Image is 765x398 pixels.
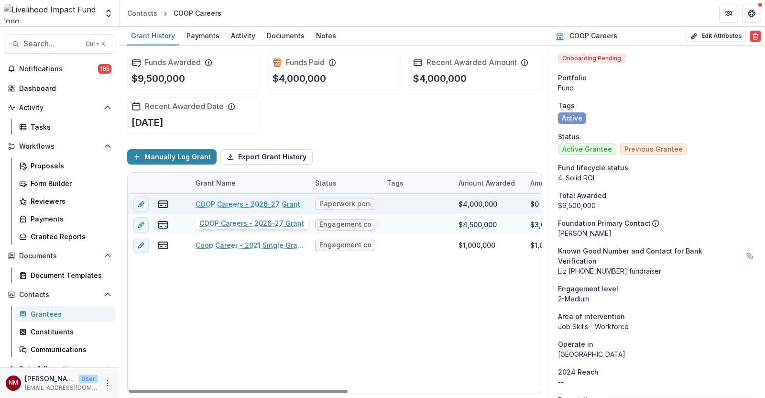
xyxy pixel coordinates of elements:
[15,211,115,227] a: Payments
[31,214,108,224] div: Payments
[15,306,115,322] a: Grantees
[102,4,115,23] button: Open entity switcher
[190,178,241,188] div: Grant Name
[123,6,161,20] a: Contacts
[530,199,539,209] div: $0
[4,61,115,77] button: Notifications165
[558,377,757,387] p: --
[174,8,221,18] div: COOP Careers
[127,29,179,43] div: Grant History
[558,294,757,304] p: 2-Medium
[133,217,149,232] button: edit
[4,361,115,376] button: Open Data & Reporting
[19,291,100,299] span: Contacts
[127,8,157,18] div: Contacts
[558,73,587,83] span: Portfolio
[530,240,567,250] div: $1,000,000
[227,27,259,45] a: Activity
[558,367,599,377] span: 2024 Reach
[319,241,371,249] span: Engagement completed
[686,31,746,42] button: Edit Attributes
[459,220,497,230] div: $4,500,000
[459,199,497,209] div: $4,000,000
[102,377,113,389] button: More
[78,375,98,383] p: User
[190,173,309,193] div: Grant Name
[624,145,683,154] span: Previous Grantee
[133,238,149,253] button: edit
[23,39,80,48] span: Search...
[19,65,98,73] span: Notifications
[381,173,453,193] div: Tags
[19,143,100,151] span: Workflows
[15,176,115,191] a: Form Builder
[312,27,340,45] a: Notes
[31,309,108,319] div: Grantees
[558,100,575,111] span: Tags
[157,199,169,210] button: view-payments
[742,248,757,264] button: Linked binding
[19,104,100,112] span: Activity
[183,29,223,43] div: Payments
[31,178,108,188] div: Form Builder
[25,384,98,392] p: [EMAIL_ADDRESS][DOMAIN_NAME]
[15,119,115,135] a: Tasks
[25,374,75,384] p: [PERSON_NAME]
[558,349,757,359] p: [GEOGRAPHIC_DATA]
[145,102,224,111] h2: Recent Awarded Date
[4,248,115,264] button: Open Documents
[196,220,298,230] a: Coop Careers - 2023-25 Grant
[319,200,371,208] span: Paperwork pending
[183,27,223,45] a: Payments
[15,193,115,209] a: Reviewers
[459,240,495,250] div: $1,000,000
[530,220,568,230] div: $3,000,000
[453,173,525,193] div: Amount Awarded
[220,149,313,165] button: Export Grant History
[525,173,596,193] div: Amount Paid
[127,149,217,165] button: Manually Log Grant
[558,173,757,183] p: 4. Solid ROI
[558,132,579,142] span: Status
[263,27,308,45] a: Documents
[558,218,651,228] p: Foundation Primary Contact
[31,196,108,206] div: Reviewers
[309,173,381,193] div: Status
[4,139,115,154] button: Open Workflows
[453,178,521,188] div: Amount Awarded
[4,34,115,54] button: Search...
[4,287,115,302] button: Open Contacts
[157,240,169,251] button: view-payments
[558,284,618,294] span: Engagement level
[196,240,304,250] a: Coop Career - 2021 Single Grant
[558,228,757,238] p: [PERSON_NAME]
[145,58,201,67] h2: Funds Awarded
[15,342,115,357] a: Communications
[227,29,259,43] div: Activity
[750,31,761,42] button: Delete
[286,58,325,67] h2: Funds Paid
[558,163,628,173] span: Fund lifecycle status
[84,39,107,49] div: Ctrl + K
[312,29,340,43] div: Notes
[558,54,625,63] span: Onboarding Pending
[15,229,115,244] a: Grantee Reports
[558,200,757,210] div: $9,500,000
[19,252,100,260] span: Documents
[157,219,169,231] button: view-payments
[15,324,115,340] a: Constituents
[131,115,164,130] p: [DATE]
[742,4,761,23] button: Get Help
[31,344,108,354] div: Communications
[9,380,18,386] div: Njeri Muthuri
[31,161,108,171] div: Proposals
[127,27,179,45] a: Grant History
[558,246,738,266] span: Known Good Number and Contact for Bank Verification
[319,221,371,229] span: Engagement completed
[562,114,582,122] span: Active
[263,29,308,43] div: Documents
[413,71,467,86] p: $4,000,000
[4,4,98,23] img: Livelihood Impact Fund logo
